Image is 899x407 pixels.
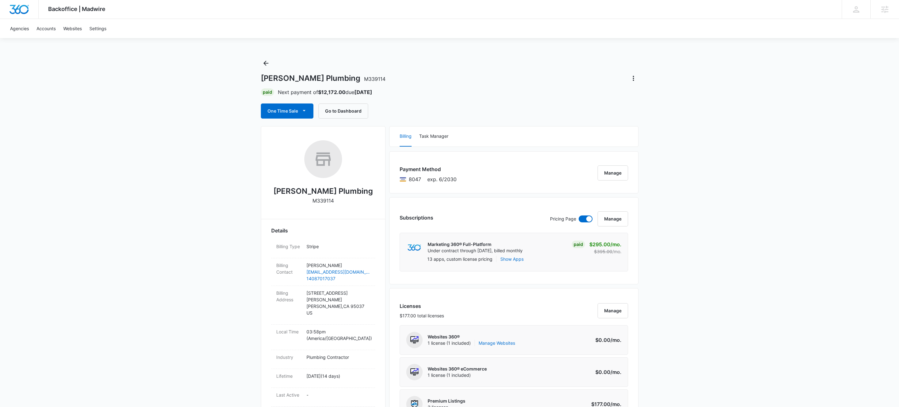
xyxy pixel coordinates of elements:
div: Lifetime[DATE](14 days) [271,369,375,388]
dt: Local Time [276,328,301,335]
div: Paid [572,241,585,248]
p: M339114 [312,197,334,204]
img: marketing360Logo [407,244,421,251]
button: Back [261,58,271,68]
p: 13 apps, custom license pricing [427,256,492,262]
a: Settings [86,19,110,38]
button: Manage [598,211,628,226]
p: Marketing 360® Full-Platform [428,241,523,248]
p: Under contract through [DATE], billed monthly [428,248,523,254]
span: /mo. [610,337,621,343]
button: Manage [598,303,628,318]
dt: Billing Contact [276,262,301,275]
p: 03:58pm ( America/[GEOGRAPHIC_DATA] ) [306,328,370,342]
a: Websites [59,19,86,38]
a: [EMAIL_ADDRESS][DOMAIN_NAME] [306,269,370,275]
p: [PERSON_NAME] [306,262,370,269]
p: $295.00 [589,241,621,248]
p: Stripe [306,243,370,250]
dt: Lifetime [276,373,301,379]
p: Websites 360® eCommerce [428,366,487,372]
div: Billing Contact[PERSON_NAME][EMAIL_ADDRESS][DOMAIN_NAME]14087017037 [271,258,375,286]
span: 1 license (1 included) [428,372,487,378]
a: Agencies [6,19,33,38]
dt: Last Active [276,392,301,398]
dt: Billing Address [276,290,301,303]
div: Billing TypeStripe [271,239,375,258]
span: Visa ending with [409,176,421,183]
p: [STREET_ADDRESS] [PERSON_NAME] [PERSON_NAME] , CA 95037 US [306,290,370,316]
span: 1 license (1 included) [428,340,515,346]
div: Local Time03:58pm (America/[GEOGRAPHIC_DATA]) [271,325,375,350]
h3: Payment Method [400,165,457,173]
h2: [PERSON_NAME] Plumbing [273,186,373,197]
p: $0.00 [592,368,621,376]
div: Billing Address[STREET_ADDRESS][PERSON_NAME] [PERSON_NAME],CA 95037US [271,286,375,325]
div: Last Active- [271,388,375,407]
h3: Subscriptions [400,214,433,221]
span: /mo. [610,241,621,248]
div: Paid [261,88,274,96]
p: Premium Listings [428,398,465,404]
button: Go to Dashboard [318,103,368,119]
dt: Billing Type [276,243,301,250]
span: M339114 [364,76,385,82]
button: One Time Sale [261,103,313,119]
button: Show Apps [500,256,524,262]
span: /mo. [610,369,621,375]
a: 14087017037 [306,275,370,282]
dt: Industry [276,354,301,360]
p: Pricing Page [550,215,576,222]
p: - [306,392,370,398]
p: [DATE] ( 14 days ) [306,373,370,379]
div: IndustryPlumbing Contractor [271,350,375,369]
a: Manage Websites [479,340,515,346]
span: Backoffice | Madwire [48,6,105,12]
span: exp. 6/2030 [427,176,457,183]
h1: [PERSON_NAME] Plumbing [261,74,385,83]
h3: Licenses [400,302,444,310]
button: Actions [628,73,638,83]
p: Plumbing Contractor [306,354,370,360]
s: $395.00 [594,249,612,254]
p: $0.00 [592,336,621,344]
p: Next payment of due [278,88,372,96]
p: $177.00 total licenses [400,312,444,319]
strong: $12,172.00 [318,89,346,95]
span: Details [271,227,288,234]
span: /mo. [612,249,621,254]
strong: [DATE] [354,89,372,95]
p: Websites 360® [428,334,515,340]
a: Accounts [33,19,59,38]
button: Manage [598,165,628,181]
button: Task Manager [419,126,448,147]
button: Billing [400,126,412,147]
